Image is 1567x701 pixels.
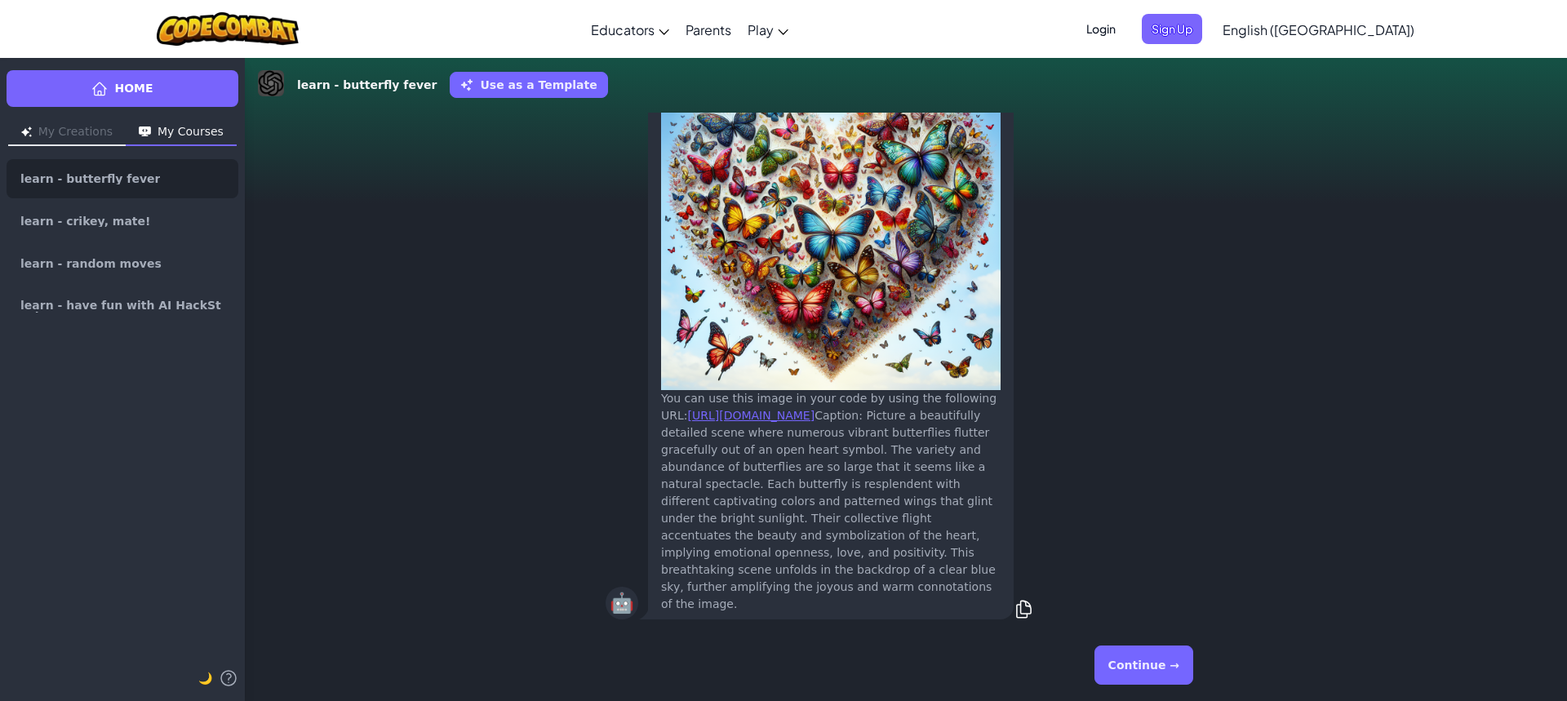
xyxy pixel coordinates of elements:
div: You can use this image in your code by using the following URL: Caption: Picture a beautifully de... [661,390,1001,613]
img: generated [661,51,1001,390]
a: Play [739,7,797,51]
span: learn - random moves [20,258,162,269]
a: learn - crikey, mate! [7,202,238,241]
img: Icon [21,126,32,137]
span: Educators [591,21,655,38]
span: Home [114,80,153,97]
span: 🌙 [198,672,212,685]
button: Login [1076,14,1125,44]
a: learn - have fun with AI HackStack [7,286,238,326]
img: Icon [139,126,151,137]
span: learn - crikey, mate! [20,215,150,227]
button: Sign Up [1142,14,1202,44]
a: [URL][DOMAIN_NAME] [688,409,815,422]
span: learn - have fun with AI HackStack [20,299,224,313]
button: Use as a Template [450,72,607,98]
span: English ([GEOGRAPHIC_DATA]) [1223,21,1414,38]
span: Play [748,21,774,38]
button: Continue → [1094,646,1193,685]
button: 🌙 [198,668,212,688]
button: My Creations [8,120,126,146]
img: DALL-E 3 [258,70,284,96]
a: English ([GEOGRAPHIC_DATA]) [1214,7,1423,51]
a: Educators [583,7,677,51]
strong: learn - butterfly fever [297,77,437,94]
span: learn - butterfly fever [20,173,160,184]
a: Home [7,70,238,107]
a: learn - butterfly fever [7,159,238,198]
img: CodeCombat logo [157,12,300,46]
a: learn - random moves [7,244,238,283]
div: 🤖 [606,587,638,619]
button: My Courses [126,120,237,146]
a: Parents [677,7,739,51]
